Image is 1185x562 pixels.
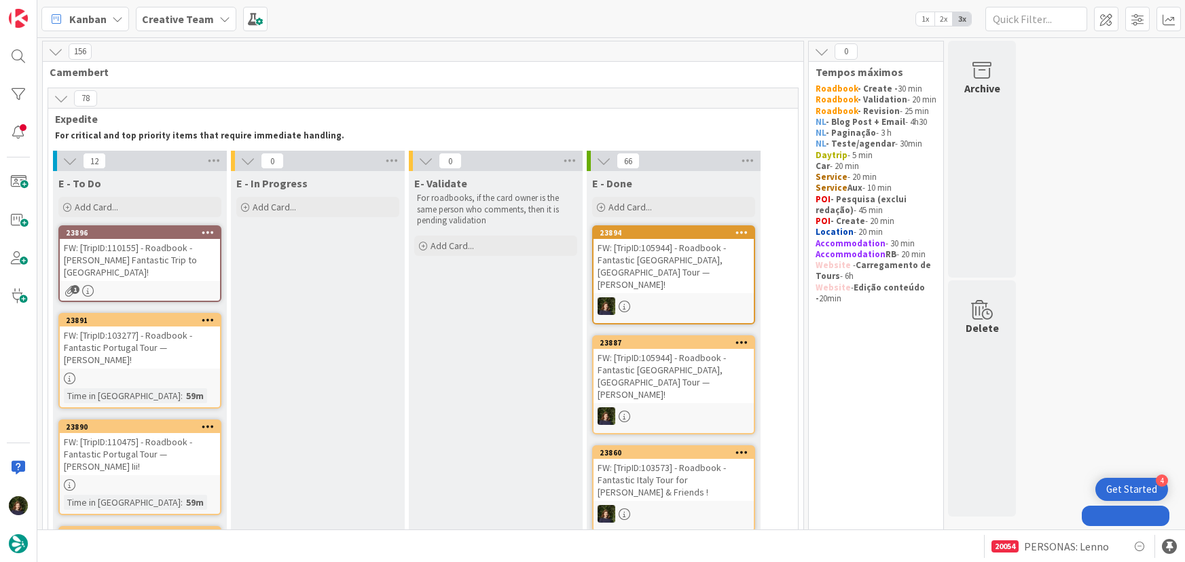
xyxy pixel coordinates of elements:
[816,83,858,94] strong: Roadbook
[60,527,220,540] div: 23892
[592,176,632,190] span: E - Done
[431,240,474,252] span: Add Card...
[816,227,936,238] p: - 20 min
[617,153,640,169] span: 66
[60,314,220,326] div: 23891
[58,225,221,302] a: 23896FW: [TripID:110155] - Roadbook - [PERSON_NAME] Fantastic Trip to [GEOGRAPHIC_DATA]!
[64,495,181,510] div: Time in [GEOGRAPHIC_DATA]
[75,201,118,213] span: Add Card...
[598,505,615,523] img: MC
[414,176,467,190] span: E- Validate
[60,421,220,433] div: 23890
[816,149,847,161] strong: Daytrip
[916,12,934,26] span: 1x
[816,128,936,138] p: - 3 h
[816,117,936,128] p: - 4h30
[594,227,754,239] div: 23894
[69,43,92,60] span: 156
[592,445,755,532] a: 23860FW: [TripID:103573] - Roadbook - Fantastic Italy Tour for [PERSON_NAME] & Friends !MC
[966,320,999,336] div: Delete
[600,228,754,238] div: 23894
[816,150,936,161] p: - 5 min
[439,153,462,169] span: 0
[816,260,936,282] p: - - 6h
[69,11,107,27] span: Kanban
[608,201,652,213] span: Add Card...
[816,282,936,305] p: - 20min
[594,239,754,293] div: FW: [TripID:105944] - Roadbook - Fantastic [GEOGRAPHIC_DATA], [GEOGRAPHIC_DATA] Tour — [PERSON_NA...
[816,193,831,205] strong: POI
[985,7,1087,31] input: Quick Filter...
[816,116,826,128] strong: NL
[66,316,220,325] div: 23891
[74,90,97,107] span: 78
[183,495,207,510] div: 59m
[58,313,221,409] a: 23891FW: [TripID:103277] - Roadbook - Fantastic Portugal Tour — [PERSON_NAME]!Time in [GEOGRAPHIC...
[816,216,936,227] p: - 20 min
[594,337,754,403] div: 23887FW: [TripID:105944] - Roadbook - Fantastic [GEOGRAPHIC_DATA], [GEOGRAPHIC_DATA] Tour — [PERS...
[816,106,936,117] p: - 25 min
[71,285,79,294] span: 1
[858,94,907,105] strong: - Validation
[253,201,296,213] span: Add Card...
[847,182,862,193] strong: Aux
[816,238,936,249] p: - 30 min
[1095,478,1168,501] div: Open Get Started checklist, remaining modules: 4
[236,176,308,190] span: E - In Progress
[816,183,936,193] p: - 10 min
[991,540,1019,552] div: 20054
[83,153,106,169] span: 12
[9,9,28,28] img: Visit kanbanzone.com
[816,194,936,217] p: - 45 min
[60,227,220,281] div: 23896FW: [TripID:110155] - Roadbook - [PERSON_NAME] Fantastic Trip to [GEOGRAPHIC_DATA]!
[858,105,900,117] strong: - Revision
[816,259,933,282] strong: Carregamento de Tours
[58,176,101,190] span: E - To Do
[816,193,909,216] strong: - Pesquisa (exclui redação)
[181,388,183,403] span: :
[60,227,220,239] div: 23896
[835,43,858,60] span: 0
[50,65,786,79] span: Camembert
[594,349,754,403] div: FW: [TripID:105944] - Roadbook - Fantastic [GEOGRAPHIC_DATA], [GEOGRAPHIC_DATA] Tour — [PERSON_NA...
[816,248,886,260] strong: Accommodation
[594,505,754,523] div: MC
[60,433,220,475] div: FW: [TripID:110475] - Roadbook - Fantastic Portugal Tour — [PERSON_NAME] Iii!
[816,65,926,79] span: Tempos máximos
[1024,538,1109,555] span: PERSONAS: Lenno
[66,228,220,238] div: 23896
[831,215,865,227] strong: - Create
[816,238,886,249] strong: Accommodation
[816,259,851,271] strong: Website
[816,171,847,183] strong: Service
[417,193,575,226] p: For roadbooks, if the card owner is the same person who comments, then it is pending validation
[60,239,220,281] div: FW: [TripID:110155] - Roadbook - [PERSON_NAME] Fantastic Trip to [GEOGRAPHIC_DATA]!
[60,314,220,369] div: 23891FW: [TripID:103277] - Roadbook - Fantastic Portugal Tour — [PERSON_NAME]!
[816,105,858,117] strong: Roadbook
[594,337,754,349] div: 23887
[594,447,754,459] div: 23860
[55,112,781,126] span: Expedite
[816,138,826,149] strong: NL
[816,226,854,238] strong: Location
[598,297,615,315] img: MC
[816,94,858,105] strong: Roadbook
[9,496,28,515] img: MC
[594,297,754,315] div: MC
[594,447,754,501] div: 23860FW: [TripID:103573] - Roadbook - Fantastic Italy Tour for [PERSON_NAME] & Friends !
[594,227,754,293] div: 23894FW: [TripID:105944] - Roadbook - Fantastic [GEOGRAPHIC_DATA], [GEOGRAPHIC_DATA] Tour — [PERS...
[816,94,936,105] p: - 20 min
[816,160,830,172] strong: Car
[594,459,754,501] div: FW: [TripID:103573] - Roadbook - Fantastic Italy Tour for [PERSON_NAME] & Friends !
[60,326,220,369] div: FW: [TripID:103277] - Roadbook - Fantastic Portugal Tour — [PERSON_NAME]!
[886,248,896,260] strong: RB
[826,116,905,128] strong: - Blog Post + Email
[858,83,898,94] strong: - Create -
[58,419,221,515] a: 23890FW: [TripID:110475] - Roadbook - Fantastic Portugal Tour — [PERSON_NAME] Iii!Time in [GEOGRA...
[66,422,220,432] div: 23890
[816,282,927,304] strong: Edição conteúdo -
[142,12,214,26] b: Creative Team
[60,421,220,475] div: 23890FW: [TripID:110475] - Roadbook - Fantastic Portugal Tour — [PERSON_NAME] Iii!
[600,338,754,348] div: 23887
[816,138,936,149] p: - 30min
